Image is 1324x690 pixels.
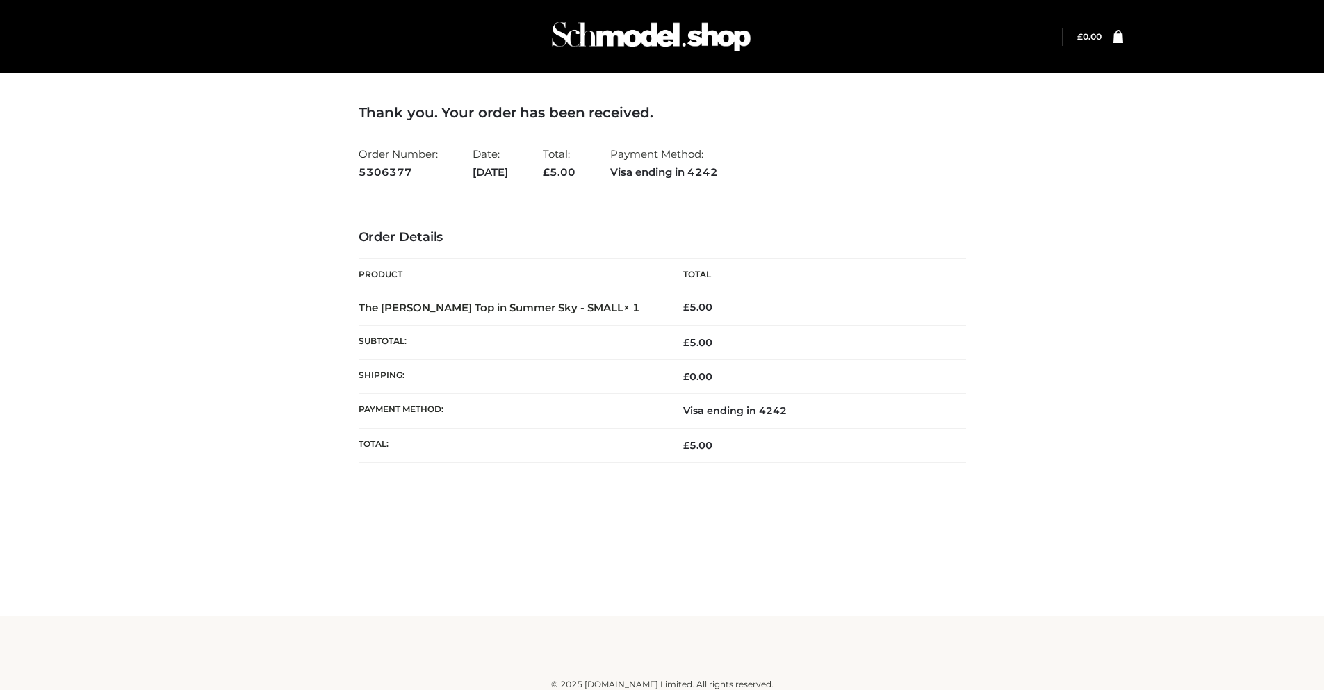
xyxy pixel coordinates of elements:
[473,163,508,181] strong: [DATE]
[1077,31,1083,42] span: £
[359,360,662,394] th: Shipping:
[359,325,662,359] th: Subtotal:
[359,142,438,184] li: Order Number:
[543,142,575,184] li: Total:
[610,163,718,181] strong: Visa ending in 4242
[359,163,438,181] strong: 5306377
[359,259,662,290] th: Product
[1077,31,1102,42] bdi: 0.00
[683,301,712,313] bdi: 5.00
[359,301,640,314] strong: The [PERSON_NAME] Top in Summer Sky - SMALL
[543,165,550,179] span: £
[359,230,966,245] h3: Order Details
[359,104,966,121] h3: Thank you. Your order has been received.
[683,301,689,313] span: £
[683,370,689,383] span: £
[683,336,712,349] span: 5.00
[359,428,662,462] th: Total:
[610,142,718,184] li: Payment Method:
[683,336,689,349] span: £
[547,9,755,64] img: Schmodel Admin 964
[683,439,712,452] span: 5.00
[473,142,508,184] li: Date:
[543,165,575,179] span: 5.00
[359,394,662,428] th: Payment method:
[623,301,640,314] strong: × 1
[662,394,966,428] td: Visa ending in 4242
[683,370,712,383] bdi: 0.00
[1077,31,1102,42] a: £0.00
[683,439,689,452] span: £
[662,259,966,290] th: Total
